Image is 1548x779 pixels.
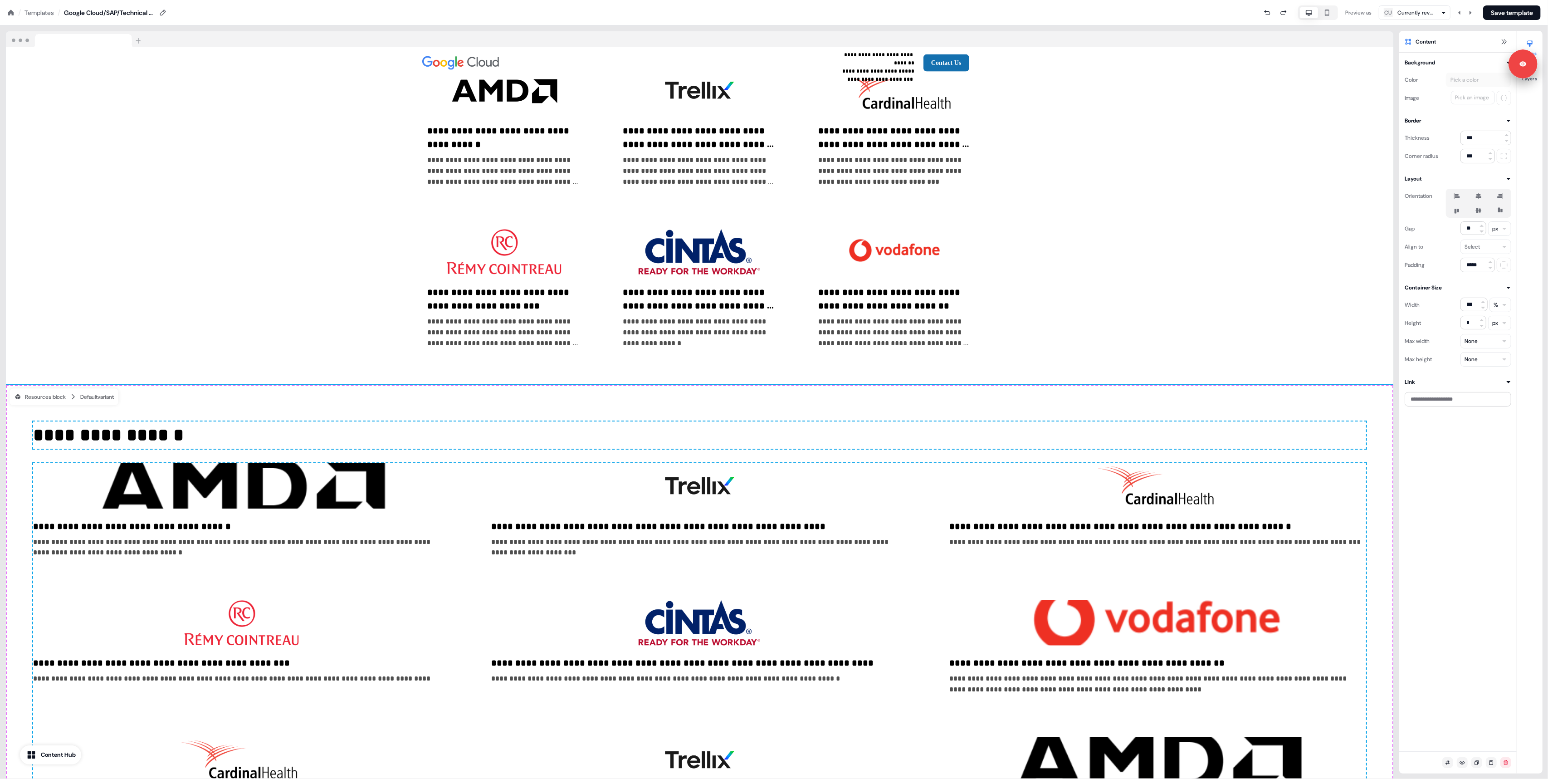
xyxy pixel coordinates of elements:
[1405,58,1511,67] button: Background
[1465,242,1480,251] div: Select
[623,68,776,113] img: Thumbnail image
[1379,5,1450,20] button: CUCurrently reviewing new employment opps
[950,463,1366,509] img: Thumbnail image
[33,600,449,646] img: Thumbnail image
[1451,91,1495,104] button: Pick an image
[1345,8,1372,17] div: Preview as
[1405,377,1415,387] div: Link
[1405,58,1435,67] div: Background
[33,463,449,509] img: Thumbnail image
[818,68,972,113] img: Thumbnail image
[24,8,54,17] a: Templates
[623,229,776,274] img: Thumbnail image
[1405,258,1425,272] div: Padding
[818,229,972,274] img: Thumbnail image
[1405,91,1419,105] div: Image
[1405,377,1511,387] button: Link
[428,229,581,274] img: Thumbnail image
[1405,189,1432,203] div: Orientation
[58,8,60,18] div: /
[1494,300,1498,309] div: %
[1405,131,1430,145] div: Thickness
[1405,352,1432,367] div: Max height
[1405,174,1422,183] div: Layout
[1405,283,1511,292] button: Container Size
[428,68,581,113] img: Thumbnail image
[1492,318,1498,328] div: px
[1449,75,1480,84] div: Pick a color
[18,8,21,18] div: /
[14,392,66,402] div: Resources block
[491,463,908,509] img: Thumbnail image
[950,600,1366,646] img: Thumbnail image
[1405,283,1442,292] div: Container Size
[1405,174,1511,183] button: Layout
[422,56,576,70] div: Image
[41,750,76,759] div: Content Hub
[6,31,145,48] img: Browser topbar
[1385,8,1392,17] div: CU
[1465,337,1478,346] div: None
[1405,116,1421,125] div: Border
[1405,334,1430,348] div: Max width
[1517,36,1543,56] button: Styles
[1405,116,1511,125] button: Border
[1405,240,1423,254] div: Align to
[1405,298,1420,312] div: Width
[80,392,114,402] div: Default variant
[491,600,908,646] img: Thumbnail image
[1405,73,1418,87] div: Color
[1405,149,1438,163] div: Corner radius
[1483,5,1541,20] button: Save template
[64,8,155,17] div: Google Cloud/SAP/Technical v2.5
[422,56,499,70] img: Image
[1416,37,1436,46] span: Content
[1492,224,1498,233] div: px
[923,54,969,72] button: Contact Us
[1405,221,1415,236] div: Gap
[20,745,81,764] button: Content Hub
[1397,8,1434,17] div: Currently reviewing new employment opps
[1453,93,1491,102] div: Pick an image
[1446,73,1511,87] button: Pick a color
[1405,316,1421,330] div: Height
[1465,355,1478,364] div: None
